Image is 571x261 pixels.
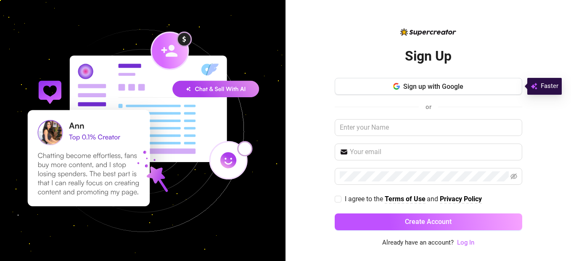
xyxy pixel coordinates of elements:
[335,119,522,136] input: Enter your Name
[335,213,522,230] button: Create Account
[385,195,426,204] a: Terms of Use
[531,81,537,91] img: svg%3e
[510,173,517,180] span: eye-invisible
[405,218,452,226] span: Create Account
[427,195,440,203] span: and
[440,195,482,204] a: Privacy Policy
[541,81,558,91] span: Faster
[457,239,474,246] a: Log In
[405,48,452,65] h2: Sign Up
[400,28,456,36] img: logo-BBDzfeDw.svg
[335,78,522,95] button: Sign up with Google
[350,147,517,157] input: Your email
[345,195,385,203] span: I agree to the
[426,103,431,111] span: or
[403,83,463,91] span: Sign up with Google
[457,238,474,248] a: Log In
[382,238,454,248] span: Already have an account?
